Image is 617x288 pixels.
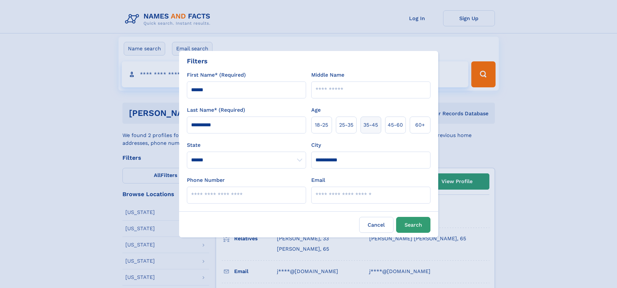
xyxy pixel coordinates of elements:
label: State [187,141,306,149]
label: City [311,141,321,149]
span: 35‑45 [363,121,378,129]
div: Filters [187,56,208,66]
span: 45‑60 [388,121,403,129]
label: Middle Name [311,71,344,79]
span: 60+ [415,121,425,129]
span: 25‑35 [339,121,353,129]
label: Cancel [359,217,394,233]
label: Age [311,106,321,114]
label: Phone Number [187,176,225,184]
label: Email [311,176,325,184]
button: Search [396,217,430,233]
span: 18‑25 [315,121,328,129]
label: First Name* (Required) [187,71,246,79]
label: Last Name* (Required) [187,106,245,114]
